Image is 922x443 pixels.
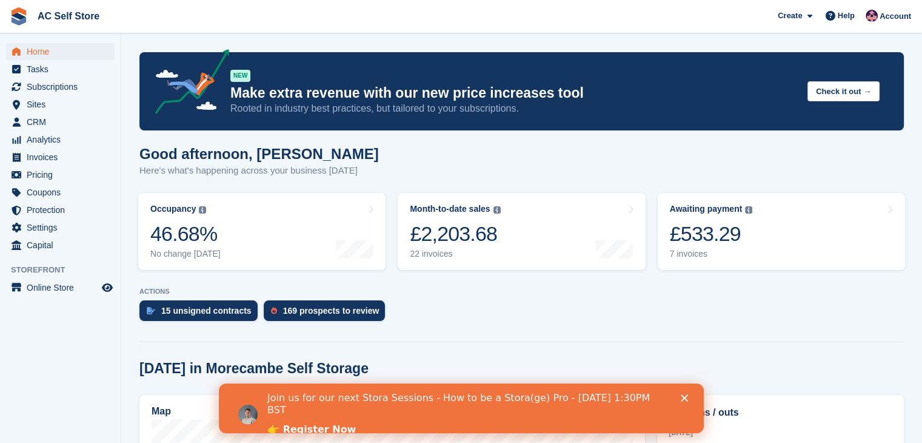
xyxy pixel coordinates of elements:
[6,113,115,130] a: menu
[27,61,99,78] span: Tasks
[838,10,855,22] span: Help
[6,96,115,113] a: menu
[398,193,645,270] a: Month-to-date sales £2,203.68 22 invoices
[6,237,115,254] a: menu
[150,221,221,246] div: 46.68%
[880,10,911,22] span: Account
[6,149,115,166] a: menu
[410,249,500,259] div: 22 invoices
[778,10,802,22] span: Create
[493,206,501,214] img: icon-info-grey-7440780725fd019a000dd9b08b2336e03edf1995a4989e88bcd33f0948082b44.svg
[6,43,115,60] a: menu
[6,279,115,296] a: menu
[6,184,115,201] a: menu
[230,70,250,82] div: NEW
[27,131,99,148] span: Analytics
[27,78,99,95] span: Subscriptions
[264,300,392,327] a: 169 prospects to review
[139,288,904,296] p: ACTIONS
[139,360,369,377] h2: [DATE] in Morecambe Self Storage
[150,249,221,259] div: No change [DATE]
[33,6,104,26] a: AC Self Store
[48,40,137,53] a: 👉 Register Now
[138,193,386,270] a: Occupancy 46.68% No change [DATE]
[6,219,115,236] a: menu
[27,166,99,183] span: Pricing
[410,204,490,214] div: Month-to-date sales
[152,406,171,417] h2: Map
[6,131,115,148] a: menu
[147,307,155,314] img: contract_signature_icon-13c848040528278c33f63329250d36e43548de30e8caae1d1a13099fd9432cc5.svg
[27,279,99,296] span: Online Store
[27,96,99,113] span: Sites
[161,306,252,316] div: 15 unsigned contracts
[6,78,115,95] a: menu
[669,427,892,438] div: [DATE]
[866,10,878,22] img: Ted Cox
[745,206,752,214] img: icon-info-grey-7440780725fd019a000dd9b08b2336e03edf1995a4989e88bcd33f0948082b44.svg
[6,201,115,218] a: menu
[10,7,28,25] img: stora-icon-8386f47178a22dfd0bd8f6a31ec36ba5ce8667c1dd55bd0f319d3a0aa187defe.svg
[283,306,379,316] div: 169 prospects to review
[100,280,115,295] a: Preview store
[139,164,379,178] p: Here's what's happening across your business [DATE]
[11,264,121,276] span: Storefront
[670,221,753,246] div: £533.29
[139,146,379,162] h1: Good afternoon, [PERSON_NAME]
[27,237,99,254] span: Capital
[271,307,277,314] img: prospect-51fa495bee0391a8d652442698ab0144808aea92771e9ea1ae160a38d050c398.svg
[27,219,99,236] span: Settings
[230,102,798,115] p: Rooted in industry best practices, but tailored to your subscriptions.
[6,166,115,183] a: menu
[807,81,880,101] button: Check it out →
[199,206,206,214] img: icon-info-grey-7440780725fd019a000dd9b08b2336e03edf1995a4989e88bcd33f0948082b44.svg
[139,300,264,327] a: 15 unsigned contracts
[145,49,230,118] img: price-adjustments-announcement-icon-8257ccfd72463d97f412b2fc003d46551f7dbcb40ab6d574587a9cd5c0d94...
[219,384,704,433] iframe: Intercom live chat banner
[27,184,99,201] span: Coupons
[150,204,196,214] div: Occupancy
[27,113,99,130] span: CRM
[6,61,115,78] a: menu
[27,201,99,218] span: Protection
[658,193,905,270] a: Awaiting payment £533.29 7 invoices
[230,84,798,102] p: Make extra revenue with our new price increases tool
[670,204,743,214] div: Awaiting payment
[410,221,500,246] div: £2,203.68
[670,249,753,259] div: 7 invoices
[669,405,892,420] h2: Move ins / outs
[462,11,474,18] div: Close
[27,43,99,60] span: Home
[27,149,99,166] span: Invoices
